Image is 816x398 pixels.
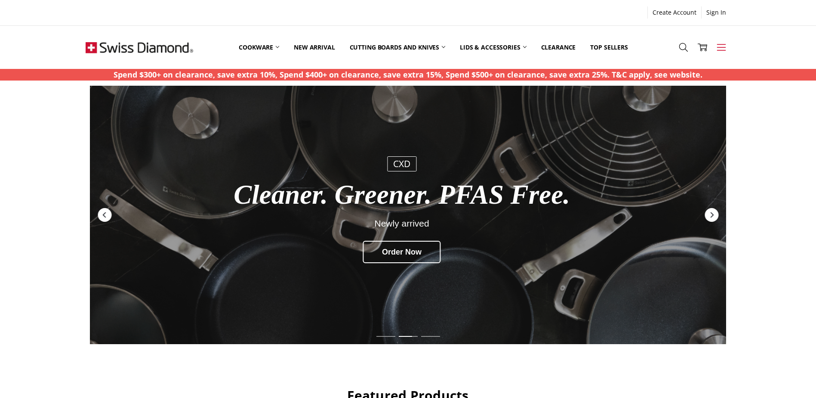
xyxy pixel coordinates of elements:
a: Cutting boards and knives [342,28,453,66]
div: Order Now [363,240,441,263]
p: Spend $300+ on clearance, save extra 10%, Spend $400+ on clearance, save extra 15%, Spend $500+ o... [114,69,702,81]
div: Previous [97,207,112,223]
a: New arrival [286,28,342,66]
a: Create Account [648,6,701,19]
a: Sign In [702,6,731,19]
div: Next [704,207,719,223]
a: Redirect to https://swissdiamond.com.au/cookware/shop-by-collection/cxd/ [90,86,726,344]
a: Lids & Accessories [453,28,533,66]
a: Clearance [534,28,583,66]
div: Newly arrived [163,218,641,228]
a: Top Sellers [583,28,635,66]
div: Slide 3 of 7 [419,331,442,342]
img: Free Shipping On Every Order [86,26,193,69]
div: Cleaner. Greener. PFAS Free. [163,180,641,210]
div: Slide 1 of 7 [375,331,397,342]
div: CXD [387,156,416,171]
div: Slide 2 of 7 [397,331,419,342]
a: Cookware [231,28,286,66]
